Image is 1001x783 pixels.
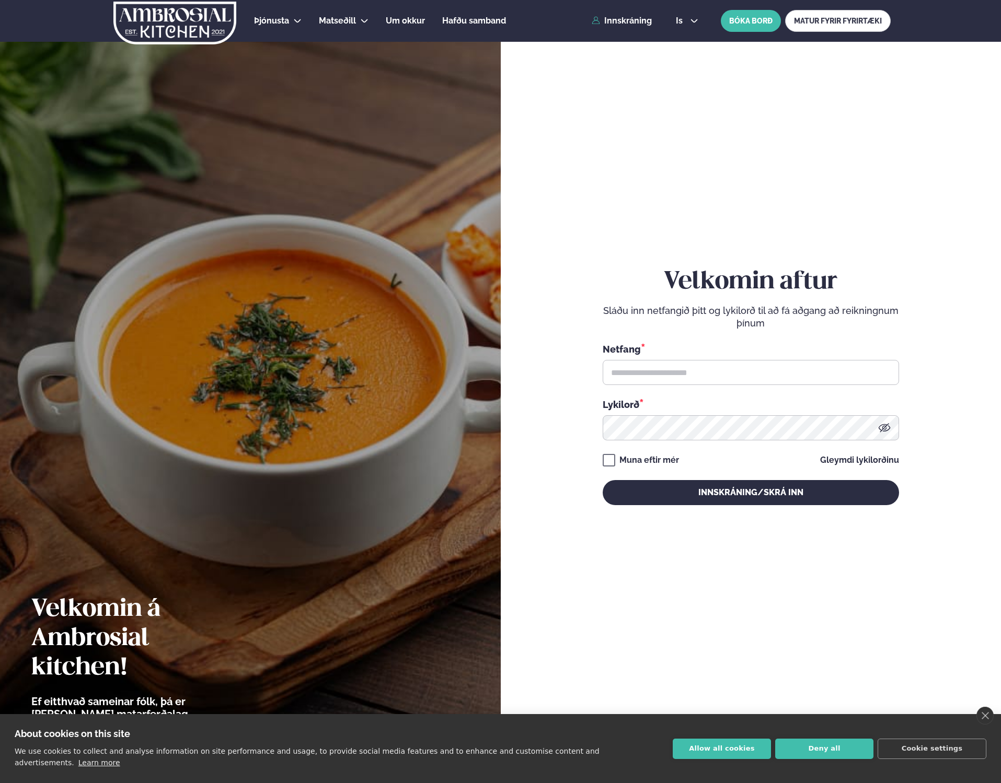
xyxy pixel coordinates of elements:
[254,15,289,27] a: Þjónusta
[254,16,289,26] span: Þjónusta
[878,739,986,759] button: Cookie settings
[785,10,891,32] a: MATUR FYRIR FYRIRTÆKI
[112,2,237,44] img: logo
[319,15,356,27] a: Matseðill
[31,595,248,683] h2: Velkomin á Ambrosial kitchen!
[592,16,652,26] a: Innskráning
[442,15,506,27] a: Hafðu samband
[603,305,899,330] p: Sláðu inn netfangið þitt og lykilorð til að fá aðgang að reikningnum þínum
[603,480,899,505] button: Innskráning/Skrá inn
[775,739,873,759] button: Deny all
[319,16,356,26] span: Matseðill
[603,267,899,297] h2: Velkomin aftur
[721,10,781,32] button: BÓKA BORÐ
[31,695,248,720] p: Ef eitthvað sameinar fólk, þá er [PERSON_NAME] matarferðalag.
[15,747,600,767] p: We use cookies to collect and analyse information on site performance and usage, to provide socia...
[78,758,120,767] a: Learn more
[603,342,899,356] div: Netfang
[386,15,425,27] a: Um okkur
[976,707,994,724] a: close
[603,398,899,411] div: Lykilorð
[820,456,899,464] a: Gleymdi lykilorðinu
[442,16,506,26] span: Hafðu samband
[386,16,425,26] span: Um okkur
[15,728,130,739] strong: About cookies on this site
[673,739,771,759] button: Allow all cookies
[668,17,707,25] button: is
[676,17,686,25] span: is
